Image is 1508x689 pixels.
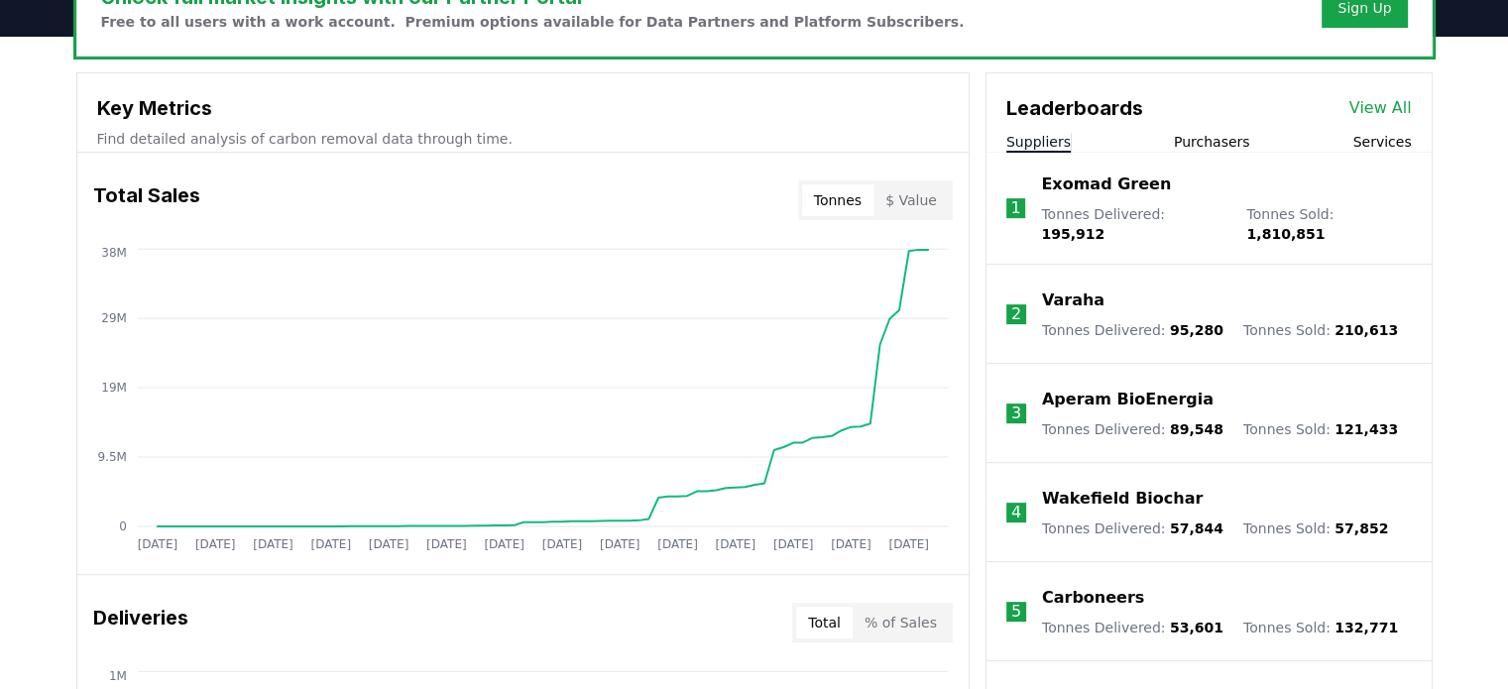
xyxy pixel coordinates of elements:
a: Wakefield Biochar [1042,487,1203,511]
span: 210,613 [1334,322,1398,338]
tspan: [DATE] [368,537,408,551]
h3: Deliveries [93,603,188,642]
p: 2 [1011,302,1021,326]
p: Tonnes Delivered : [1042,618,1223,637]
h3: Leaderboards [1006,93,1143,123]
span: 95,280 [1170,322,1223,338]
span: 121,433 [1334,421,1398,437]
tspan: [DATE] [310,537,351,551]
tspan: [DATE] [541,537,582,551]
tspan: [DATE] [831,537,871,551]
span: 1,810,851 [1246,226,1325,242]
p: Tonnes Sold : [1243,419,1398,439]
p: Free to all users with a work account. Premium options available for Data Partners and Platform S... [101,12,965,32]
tspan: [DATE] [484,537,524,551]
p: Tonnes Sold : [1243,320,1398,340]
a: Exomad Green [1041,172,1171,196]
h3: Total Sales [93,180,200,220]
tspan: [DATE] [715,537,755,551]
p: 3 [1011,402,1021,425]
tspan: 9.5M [97,450,126,464]
a: Carboneers [1042,586,1144,610]
a: Aperam BioEnergia [1042,388,1214,411]
tspan: [DATE] [194,537,235,551]
tspan: 1M [108,668,126,682]
span: 57,844 [1170,520,1223,536]
a: View All [1349,96,1412,120]
tspan: [DATE] [600,537,640,551]
button: Total [796,607,853,638]
p: 5 [1011,600,1021,624]
p: Tonnes Delivered : [1042,320,1223,340]
p: Tonnes Delivered : [1042,419,1223,439]
tspan: 19M [101,381,127,395]
p: 1 [1010,196,1020,220]
button: $ Value [873,184,949,216]
tspan: [DATE] [426,537,467,551]
span: 57,852 [1334,520,1388,536]
button: Suppliers [1006,132,1071,152]
span: 132,771 [1334,620,1398,635]
button: Services [1352,132,1411,152]
p: Tonnes Sold : [1243,518,1388,538]
span: 89,548 [1170,421,1223,437]
h3: Key Metrics [97,93,949,123]
button: Purchasers [1174,132,1250,152]
tspan: 29M [101,311,127,325]
span: 53,601 [1170,620,1223,635]
button: Tonnes [802,184,873,216]
button: % of Sales [853,607,949,638]
a: Varaha [1042,288,1104,312]
tspan: [DATE] [657,537,698,551]
tspan: [DATE] [888,537,929,551]
p: Tonnes Sold : [1243,618,1398,637]
tspan: [DATE] [773,537,814,551]
span: 195,912 [1041,226,1104,242]
tspan: [DATE] [137,537,177,551]
p: Tonnes Delivered : [1041,204,1226,244]
tspan: [DATE] [253,537,293,551]
p: Find detailed analysis of carbon removal data through time. [97,129,949,149]
tspan: 38M [101,246,127,260]
p: Tonnes Sold : [1246,204,1411,244]
p: Tonnes Delivered : [1042,518,1223,538]
p: 4 [1011,501,1021,524]
tspan: 0 [119,519,127,533]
